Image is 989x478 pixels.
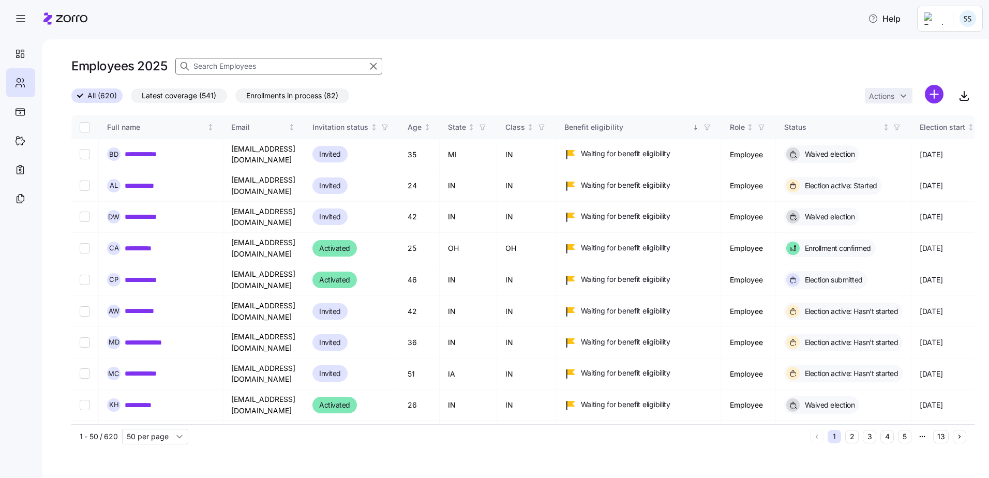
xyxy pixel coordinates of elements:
[802,368,898,379] span: Election active: Hasn't started
[802,181,877,191] span: Election active: Started
[497,139,556,170] td: IN
[223,327,304,358] td: [EMAIL_ADDRESS][DOMAIN_NAME]
[399,264,440,296] td: 46
[80,368,90,379] input: Select record 8
[399,170,440,201] td: 24
[468,124,475,131] div: Not sorted
[828,430,841,443] button: 1
[80,149,90,159] input: Select record 1
[440,202,497,233] td: IN
[399,115,440,139] th: AgeNot sorted
[802,337,898,348] span: Election active: Hasn't started
[692,124,699,131] div: Sorted descending
[860,8,909,29] button: Help
[109,151,118,158] span: B D
[246,89,338,102] span: Enrollments in process (82)
[80,275,90,285] input: Select record 5
[80,400,90,410] input: Select record 9
[80,306,90,317] input: Select record 6
[231,122,287,133] div: Email
[776,115,912,139] th: StatusNot sorted
[399,202,440,233] td: 42
[142,89,216,102] span: Latest coverage (541)
[497,327,556,358] td: IN
[80,181,90,191] input: Select record 2
[109,308,119,315] span: A W
[80,337,90,348] input: Select record 7
[497,115,556,139] th: ClassNot sorted
[920,400,942,410] span: [DATE]
[319,148,341,160] span: Invited
[722,358,776,390] td: Employee
[497,421,556,452] td: IN
[109,401,119,408] span: K H
[746,124,754,131] div: Not sorted
[960,10,976,27] img: b3a65cbeab486ed89755b86cd886e362
[223,358,304,390] td: [EMAIL_ADDRESS][DOMAIN_NAME]
[581,368,670,378] span: Waiting for benefit eligibility
[440,390,497,421] td: IN
[370,124,378,131] div: Not sorted
[581,243,670,253] span: Waiting for benefit eligibility
[440,296,497,327] td: IN
[399,296,440,327] td: 42
[933,430,949,443] button: 13
[440,327,497,358] td: IN
[440,115,497,139] th: StateNot sorted
[784,122,881,133] div: Status
[802,149,855,159] span: Waived election
[207,124,214,131] div: Not sorted
[408,122,422,133] div: Age
[223,390,304,421] td: [EMAIL_ADDRESS][DOMAIN_NAME]
[581,337,670,347] span: Waiting for benefit eligibility
[722,296,776,327] td: Employee
[967,124,975,131] div: Not sorted
[722,264,776,296] td: Employee
[71,58,167,74] h1: Employees 2025
[223,264,304,296] td: [EMAIL_ADDRESS][DOMAIN_NAME]
[223,139,304,170] td: [EMAIL_ADDRESS][DOMAIN_NAME]
[319,367,341,380] span: Invited
[87,89,117,102] span: All (620)
[722,390,776,421] td: Employee
[869,93,894,100] span: Actions
[497,202,556,233] td: IN
[920,275,942,285] span: [DATE]
[497,296,556,327] td: IN
[440,421,497,452] td: IN
[440,358,497,390] td: IA
[924,12,945,25] img: Employer logo
[399,358,440,390] td: 51
[898,430,911,443] button: 5
[288,124,295,131] div: Not sorted
[564,122,691,133] div: Benefit eligibility
[722,233,776,264] td: Employee
[880,430,894,443] button: 4
[581,274,670,285] span: Waiting for benefit eligibility
[108,370,119,377] span: M C
[802,306,898,317] span: Election active: Hasn't started
[810,430,823,443] button: Previous page
[722,170,776,201] td: Employee
[920,150,942,160] span: [DATE]
[175,58,382,74] input: Search Employees
[925,85,943,103] svg: add icon
[581,180,670,190] span: Waiting for benefit eligibility
[920,212,942,222] span: [DATE]
[730,122,745,133] div: Role
[882,124,890,131] div: Not sorted
[107,122,205,133] div: Full name
[581,211,670,221] span: Waiting for benefit eligibility
[953,430,966,443] button: Next page
[312,122,368,133] div: Invitation status
[399,139,440,170] td: 35
[319,305,341,318] span: Invited
[108,214,119,220] span: D W
[304,115,399,139] th: Invitation statusNot sorted
[920,306,942,317] span: [DATE]
[802,400,855,410] span: Waived election
[802,275,863,285] span: Election submitted
[223,202,304,233] td: [EMAIL_ADDRESS][DOMAIN_NAME]
[440,264,497,296] td: IN
[581,399,670,410] span: Waiting for benefit eligibility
